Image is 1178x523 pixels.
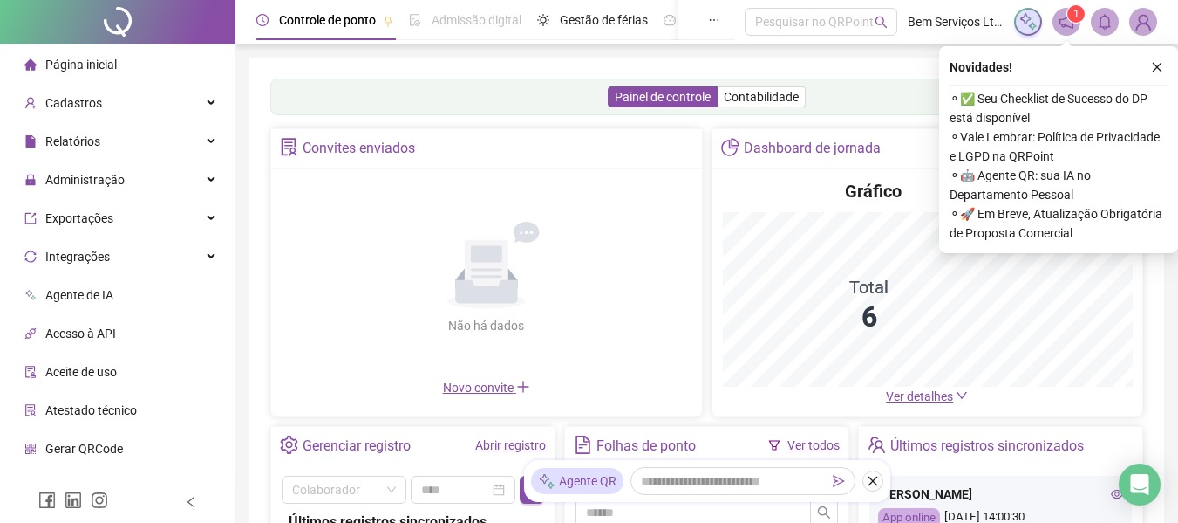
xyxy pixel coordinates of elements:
div: Últimos registros sincronizados [890,431,1084,461]
span: eye [1111,488,1123,500]
span: solution [24,404,37,416]
span: Painel de controle [615,90,711,104]
span: Gestão de férias [560,13,648,27]
span: instagram [91,492,108,509]
span: user-add [24,97,37,109]
h4: Gráfico [845,179,902,203]
span: Admissão digital [432,13,521,27]
span: Gerar QRCode [45,442,123,456]
span: file-done [409,14,421,26]
span: ⚬ Vale Lembrar: Política de Privacidade e LGPD na QRPoint [950,127,1168,166]
span: Atestado técnico [45,403,137,417]
span: lock [24,174,37,186]
div: [PERSON_NAME] [878,485,1123,504]
span: qrcode [24,443,37,455]
span: close [1151,61,1163,73]
span: setting [280,436,298,454]
span: Contabilidade [724,90,799,104]
span: Financeiro [45,480,102,494]
span: Bem Serviços Ltda - Bem Serviços [908,12,1004,31]
div: Convites enviados [303,134,415,163]
span: Exportações [45,211,113,225]
span: Integrações [45,250,110,264]
span: ⚬ 🤖 Agente QR: sua IA no Departamento Pessoal [950,166,1168,204]
span: 1 [1073,8,1079,20]
span: Administração [45,173,125,187]
span: ⚬ 🚀 Em Breve, Atualização Obrigatória de Proposta Comercial [950,204,1168,243]
sup: 1 [1067,5,1085,23]
span: linkedin [65,492,82,509]
span: dashboard [664,14,676,26]
span: search [817,506,831,520]
span: clock-circle [256,14,269,26]
div: Gerenciar registro [303,431,411,461]
div: Dashboard de jornada [744,134,881,163]
span: filter [768,439,780,451]
span: left [185,496,197,508]
span: pie-chart [721,138,739,156]
span: Aceite de uso [45,365,117,379]
span: ellipsis [708,14,720,26]
img: sparkle-icon.fc2bf0ac1784a2077858766a79e2daf3.svg [1018,12,1038,31]
img: sparkle-icon.fc2bf0ac1784a2077858766a79e2daf3.svg [538,472,555,491]
a: Abrir registro [475,438,546,452]
span: plus [516,380,530,394]
span: pushpin [383,16,393,26]
span: facebook [38,492,56,509]
span: Cadastros [45,96,102,110]
span: api [24,327,37,340]
span: home [24,58,37,71]
span: audit [24,366,37,378]
span: ⚬ ✅ Seu Checklist de Sucesso do DP está disponível [950,89,1168,127]
a: Ver detalhes down [886,389,968,403]
span: close [867,475,879,487]
span: file [24,135,37,148]
div: Open Intercom Messenger [1119,464,1161,506]
span: sync [24,251,37,263]
span: solution [280,138,298,156]
span: Novidades ! [950,58,1012,77]
span: down [956,389,968,402]
span: Novo convite [443,381,530,395]
span: team [868,436,886,454]
span: Página inicial [45,58,117,72]
div: Agente QR [531,468,623,494]
span: Ver detalhes [886,389,953,403]
span: Acesso à API [45,327,116,341]
span: Relatórios [45,134,100,148]
span: sun [537,14,549,26]
span: bell [1097,14,1113,30]
img: 93253 [1130,9,1156,35]
span: send [833,475,845,487]
span: file-text [574,436,592,454]
span: Controle de ponto [279,13,376,27]
div: Não há dados [406,316,567,335]
span: notification [1059,14,1074,30]
span: export [24,212,37,224]
div: Folhas de ponto [596,431,696,461]
span: search [875,16,888,29]
span: Agente de IA [45,288,113,302]
a: Ver todos [787,438,840,452]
